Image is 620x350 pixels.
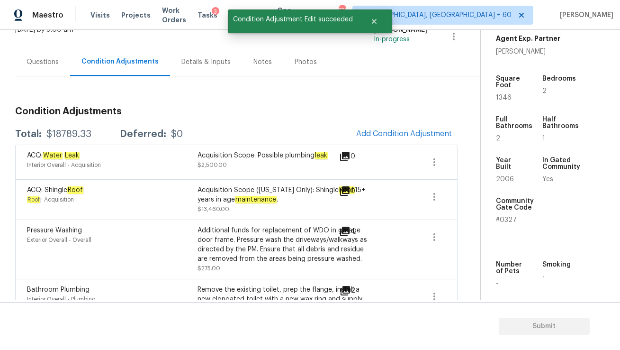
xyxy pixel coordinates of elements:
div: Remove the existing toilet, prep the flange, install a new elongated toilet with a new wax ring a... [198,285,368,342]
span: - Acquisition [27,197,74,203]
span: 2006 [496,176,514,183]
div: Notes [253,57,272,67]
span: ACQ: Shingle [27,186,83,194]
span: 2 [496,135,500,142]
div: Total: [15,129,42,139]
span: - [496,280,498,287]
div: Questions [27,57,59,67]
h5: Full Bathrooms [496,116,532,129]
span: 1 [542,135,545,142]
span: Tasks [198,12,217,18]
div: [PERSON_NAME] [374,25,427,35]
span: Projects [121,10,151,20]
span: [GEOGRAPHIC_DATA], [GEOGRAPHIC_DATA] + 60 [360,10,512,20]
span: Work Orders [162,6,186,25]
em: Roof [67,186,83,194]
em: Leak [64,152,80,159]
span: $275.00 [198,266,220,271]
span: Condition Adjustment Edit succeeded [228,9,359,29]
button: Close [359,12,390,31]
h5: Community Gate Code [496,198,534,211]
h3: Condition Adjustments [15,107,458,116]
span: Interior Overall - Plumbing [27,296,96,302]
h5: Year Built [496,157,524,170]
div: $18789.33 [46,129,91,139]
div: Deferred: [120,129,166,139]
span: $2,500.00 [198,162,227,168]
button: Add Condition Adjustment [350,124,458,144]
div: Photos [295,57,317,67]
span: [PERSON_NAME] [556,10,613,20]
h5: Half Bathrooms [542,116,579,129]
em: maintenance [235,196,277,203]
span: Visits [90,10,110,20]
div: 732 [339,6,345,15]
h5: Square Foot [496,75,524,89]
span: Geo Assignments [277,6,323,25]
span: Bathroom Plumbing [27,286,90,293]
div: Additional funds for replacement of WDO in garage door frame. Pressure wash the driveways/walkway... [198,226,368,264]
div: [PERSON_NAME] [496,47,560,56]
div: Acquisition Scope: Possible plumbing [198,151,368,160]
span: Pressure Washing [27,227,82,234]
span: $13,460.00 [198,206,229,212]
span: ACQ: [27,152,80,159]
em: Roof [27,196,40,203]
span: #0327 [496,217,517,223]
h5: Number of Pets [496,261,524,275]
span: Add Condition Adjustment [356,129,452,138]
span: 2 [542,88,547,94]
div: Details & Inputs [181,57,231,67]
h5: Agent Exp. Partner [496,34,560,43]
div: [DATE] by 9:00 am [15,25,73,48]
span: Yes [542,176,553,183]
div: $0 [171,129,183,139]
h5: Bedrooms [542,75,576,82]
span: 1346 [496,94,512,101]
span: Interior Overall - Acquisition [27,162,101,168]
div: 2 [340,285,386,296]
span: Maestro [32,10,63,20]
div: Acquisition Scope ([US_STATE] Only): Shingle 15+ years in age . [198,185,368,204]
em: Water [43,152,63,159]
div: Condition Adjustments [81,57,159,66]
h5: Smoking [542,261,571,268]
div: 3 [212,7,219,17]
span: Exterior Overall - Overall [27,237,91,243]
span: - [542,274,545,280]
h5: In Gated Community [542,157,580,170]
span: In-progress [374,36,410,43]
